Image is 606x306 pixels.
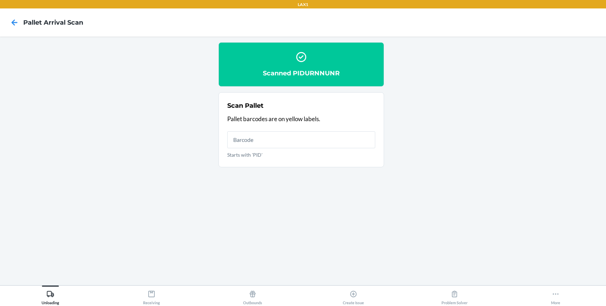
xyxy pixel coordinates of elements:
p: Starts with 'PID' [227,151,375,158]
p: Pallet barcodes are on yellow labels. [227,114,375,124]
div: More [551,287,560,305]
input: Starts with 'PID' [227,131,375,148]
button: Create Issue [303,286,404,305]
h2: Scan Pallet [227,101,264,110]
div: Create Issue [343,287,364,305]
p: LAX1 [298,1,308,8]
h4: Pallet Arrival Scan [23,18,83,27]
button: Problem Solver [404,286,505,305]
div: Outbounds [243,287,262,305]
button: More [505,286,606,305]
div: Unloading [42,287,59,305]
div: Receiving [143,287,160,305]
button: Receiving [101,286,202,305]
div: Problem Solver [441,287,468,305]
button: Outbounds [202,286,303,305]
h2: Scanned PIDURNNUNR [263,69,340,78]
